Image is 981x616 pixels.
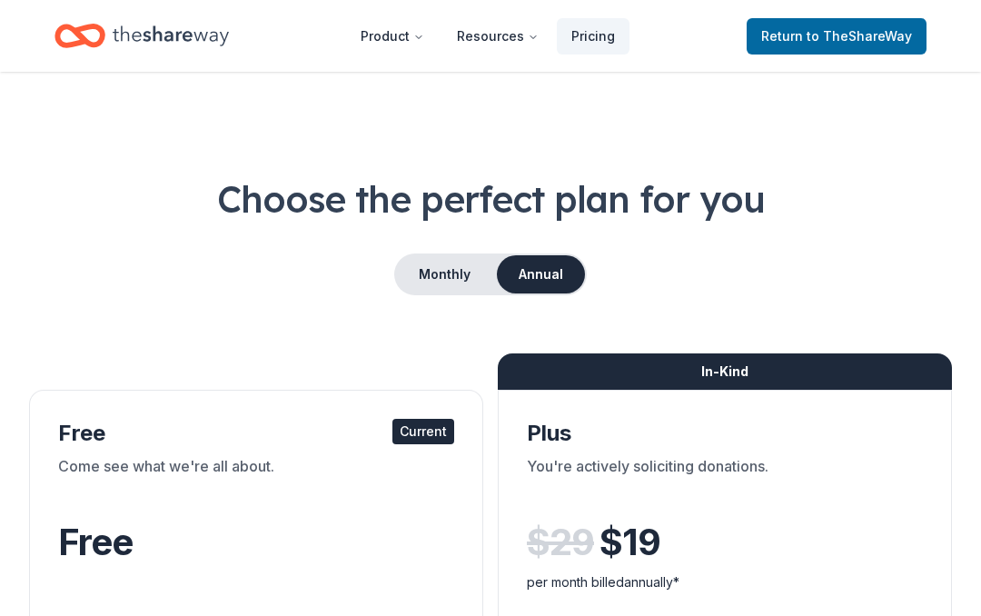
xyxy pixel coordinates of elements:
div: You're actively soliciting donations. [527,455,923,506]
h1: Choose the perfect plan for you [29,174,952,224]
a: Returnto TheShareWay [747,18,926,55]
div: Come see what we're all about. [58,455,454,506]
a: Home [54,15,229,57]
div: Current [392,419,454,444]
button: Annual [497,255,585,293]
span: Free [58,520,133,564]
span: to TheShareWay [807,28,912,44]
div: Plus [527,419,923,448]
span: Return [761,25,912,47]
span: $ 19 [599,517,660,568]
button: Product [346,18,439,55]
nav: Main [346,15,629,57]
button: Resources [442,18,553,55]
div: In-Kind [498,353,952,390]
div: Free [58,419,454,448]
button: Monthly [396,255,493,293]
div: per month billed annually* [527,571,923,593]
a: Pricing [557,18,629,55]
